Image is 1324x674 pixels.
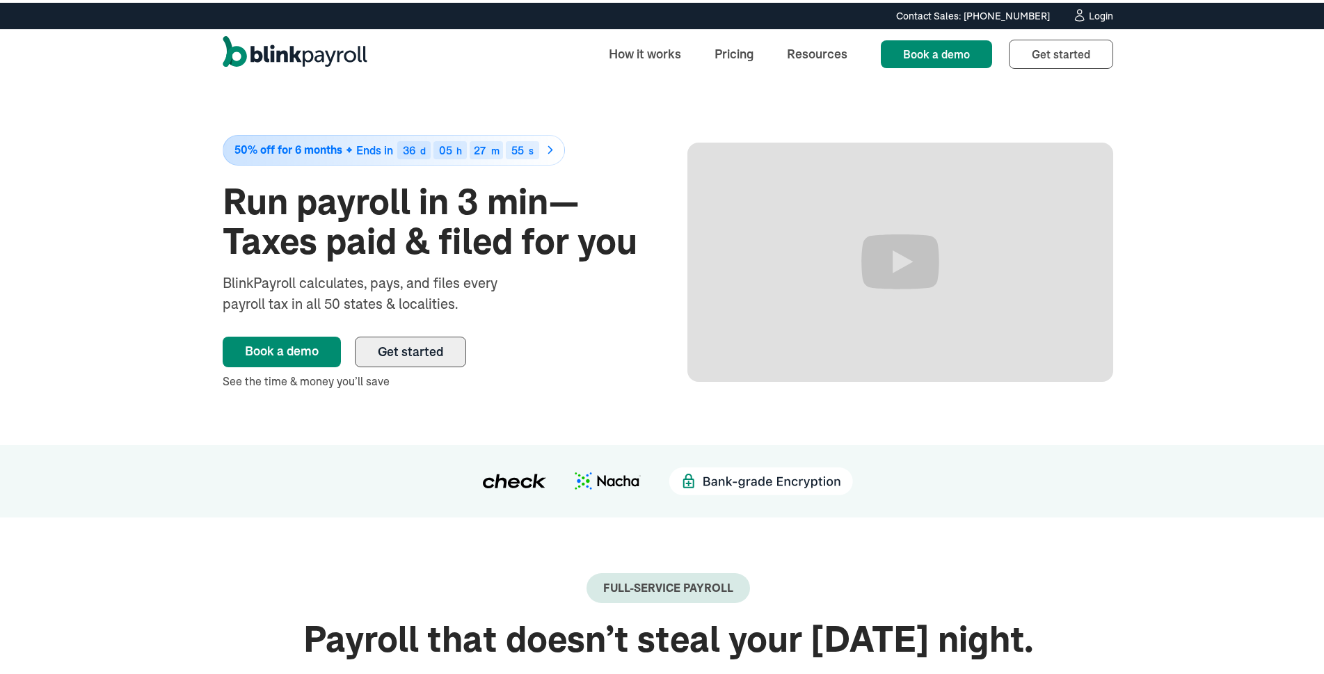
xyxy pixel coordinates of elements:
h2: Payroll that doesn’t steal your [DATE] night. [223,617,1113,657]
div: s [529,143,534,153]
a: Book a demo [223,334,341,364]
a: 50% off for 6 monthsEnds in36d05h27m55s [223,132,648,163]
span: 50% off for 6 months [234,141,342,153]
a: Pricing [703,36,765,66]
div: Full-Service payroll [603,579,733,592]
span: Ends in [356,141,393,154]
a: Get started [355,334,466,364]
a: How it works [598,36,692,66]
div: h [456,143,462,153]
span: 55 [511,141,524,154]
div: m [491,143,500,153]
div: Login [1089,8,1113,18]
iframe: Run Payroll in 3 min with BlinkPayroll [687,140,1113,379]
span: Get started [1032,45,1090,58]
a: Book a demo [881,38,992,65]
h1: Run payroll in 3 min—Taxes paid & filed for you [223,179,648,259]
span: 27 [474,141,486,154]
a: Get started [1009,37,1113,66]
span: Get started [378,341,443,357]
div: Contact Sales: [PHONE_NUMBER] [896,6,1050,21]
a: Resources [776,36,859,66]
a: Login [1072,6,1113,21]
a: home [223,33,367,70]
span: 05 [439,141,452,154]
span: 36 [403,141,415,154]
div: See the time & money you’ll save [223,370,648,387]
div: BlinkPayroll calculates, pays, and files every payroll tax in all 50 states & localities. [223,270,534,312]
span: Book a demo [903,45,970,58]
div: d [420,143,426,153]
